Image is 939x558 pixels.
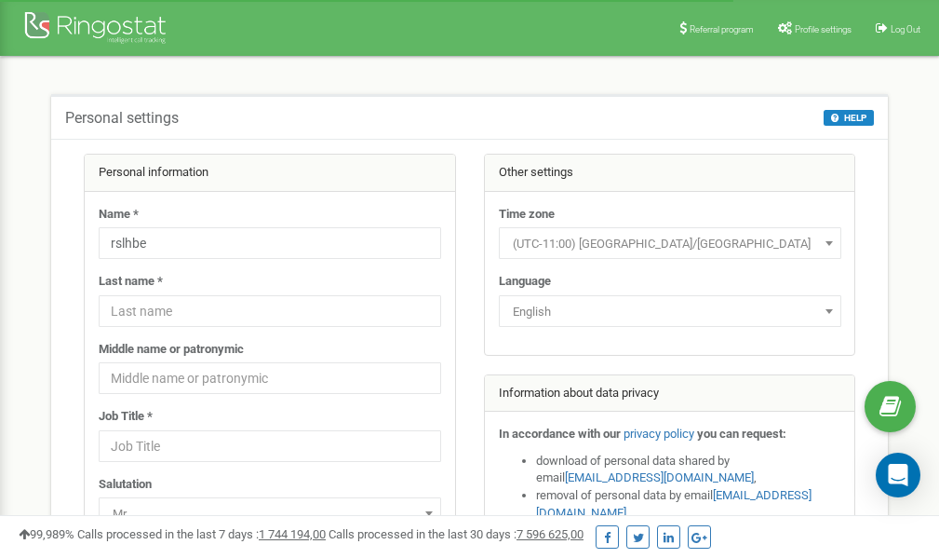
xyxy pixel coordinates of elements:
span: Calls processed in the last 30 days : [329,527,584,541]
label: Time zone [499,206,555,224]
input: Middle name or patronymic [99,362,441,394]
span: Calls processed in the last 7 days : [77,527,326,541]
span: English [505,299,835,325]
input: Last name [99,295,441,327]
h5: Personal settings [65,110,179,127]
span: Mr. [105,501,435,527]
button: HELP [824,110,874,126]
li: removal of personal data by email , [536,487,841,522]
div: Other settings [485,155,855,192]
label: Middle name or patronymic [99,341,244,359]
label: Salutation [99,476,152,494]
input: Job Title [99,430,441,462]
span: (UTC-11:00) Pacific/Midway [499,227,841,259]
li: download of personal data shared by email , [536,453,841,487]
span: (UTC-11:00) Pacific/Midway [505,231,835,257]
label: Job Title * [99,408,153,426]
u: 1 744 194,00 [259,527,326,541]
span: English [499,295,841,327]
strong: In accordance with our [499,427,621,441]
u: 7 596 625,00 [516,527,584,541]
div: Information about data privacy [485,375,855,413]
span: Profile settings [795,24,852,34]
div: Personal information [85,155,455,192]
span: Log Out [891,24,920,34]
span: Mr. [99,497,441,529]
span: 99,989% [19,527,74,541]
label: Name * [99,206,139,224]
a: privacy policy [624,427,694,441]
a: [EMAIL_ADDRESS][DOMAIN_NAME] [565,470,754,484]
div: Open Intercom Messenger [876,453,920,497]
input: Name [99,227,441,259]
label: Language [499,273,551,291]
span: Referral program [690,24,754,34]
strong: you can request: [697,427,786,441]
label: Last name * [99,273,163,291]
